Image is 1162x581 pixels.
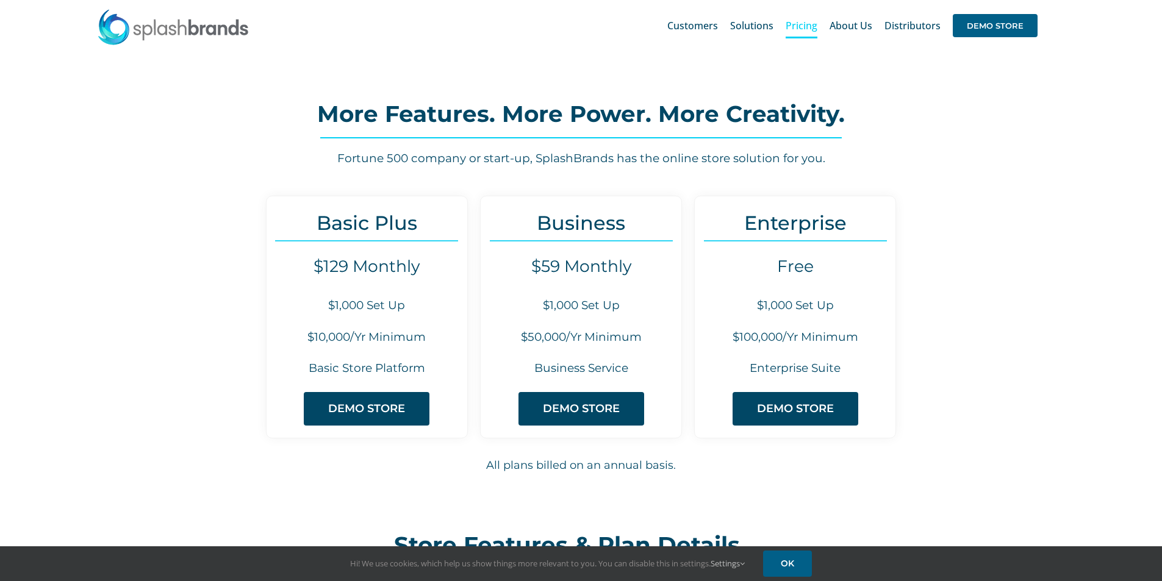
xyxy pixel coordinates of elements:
[267,257,467,276] h4: $129 Monthly
[481,298,681,314] h6: $1,000 Set Up
[267,212,467,234] h3: Basic Plus
[667,6,718,45] a: Customers
[267,329,467,346] h6: $10,000/Yr Minimum
[711,558,745,569] a: Settings
[695,257,895,276] h4: Free
[481,329,681,346] h6: $50,000/Yr Minimum
[481,360,681,377] h6: Business Service
[350,558,745,569] span: Hi! We use cookies, which help us show things more relevant to you. You can disable this in setti...
[730,21,773,30] span: Solutions
[667,6,1038,45] nav: Main Menu
[830,21,872,30] span: About Us
[884,6,941,45] a: Distributors
[154,102,1008,126] h2: More Features. More Power. More Creativity.
[953,6,1038,45] a: DEMO STORE
[667,21,718,30] span: Customers
[953,14,1038,37] span: DEMO STORE
[328,402,405,415] span: DEMO STORE
[757,402,834,415] span: DEMO STORE
[884,21,941,30] span: Distributors
[97,9,249,45] img: SplashBrands.com Logo
[394,533,769,557] h2: Store Features & Plan Details
[481,212,681,234] h3: Business
[267,298,467,314] h6: $1,000 Set Up
[786,21,817,30] span: Pricing
[154,151,1008,167] h6: Fortune 500 company or start-up, SplashBrands has the online store solution for you.
[695,212,895,234] h3: Enterprise
[695,329,895,346] h6: $100,000/Yr Minimum
[695,360,895,377] h6: Enterprise Suite
[543,402,620,415] span: DEMO STORE
[695,298,895,314] h6: $1,000 Set Up
[304,392,429,426] a: DEMO STORE
[786,6,817,45] a: Pricing
[518,392,644,426] a: DEMO STORE
[481,257,681,276] h4: $59 Monthly
[763,551,812,577] a: OK
[154,457,1008,474] h6: All plans billed on an annual basis.
[267,360,467,377] h6: Basic Store Platform
[733,392,858,426] a: DEMO STORE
